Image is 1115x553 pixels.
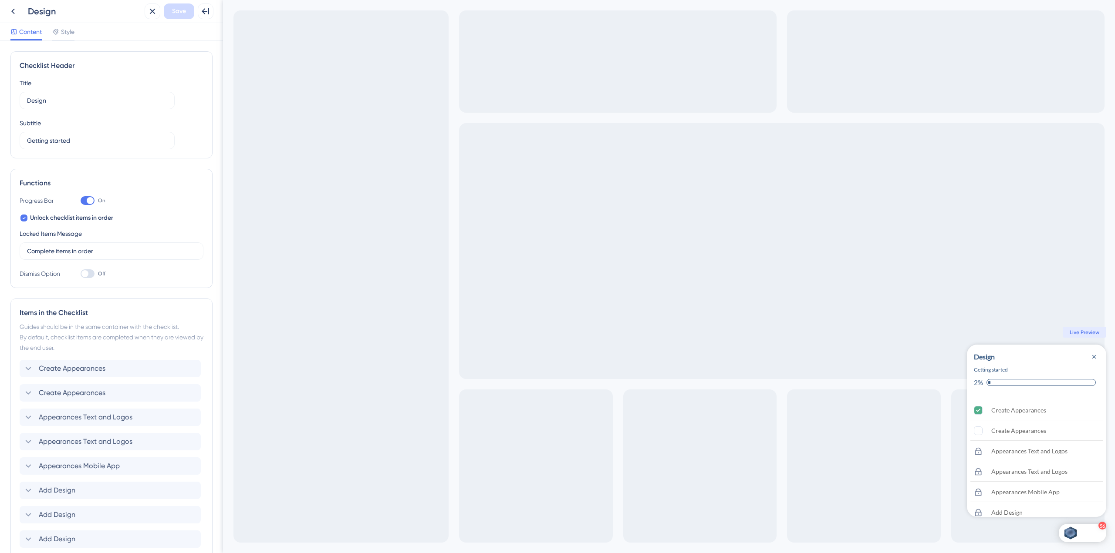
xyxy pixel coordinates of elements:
[28,5,141,17] div: Design
[39,436,132,447] span: Appearances Text and Logos
[39,485,75,496] span: Add Design
[30,213,113,223] span: Unlock checklist items in order
[744,345,883,517] div: Checklist Container
[747,442,880,461] div: Appearances Text and Logos is locked. Complete items in order
[858,527,876,539] div: Start
[747,401,880,420] div: Create Appearances is complete.
[751,352,772,362] div: Design
[20,268,63,279] div: Dismiss Option
[39,534,75,544] span: Add Design
[20,195,63,206] div: Progress Bar
[751,379,876,386] div: Checklist progress: 2%
[841,526,854,540] img: launcher-image-alternative-text
[27,96,167,105] input: Header 1
[39,412,132,422] span: Appearances Text and Logos
[20,178,203,188] div: Functions
[20,228,82,239] div: Locked Items Message
[61,27,74,37] span: Style
[172,6,186,17] span: Save
[98,270,105,277] span: Off
[751,365,785,374] div: Getting started
[20,118,41,128] div: Subtitle
[847,329,876,336] span: Live Preview
[768,446,845,456] div: Appearances Text and Logos
[866,352,876,362] div: Close Checklist
[39,388,105,398] span: Create Appearances
[39,509,75,520] span: Add Design
[768,507,800,518] div: Add Design
[20,322,203,353] div: Guides should be in the same container with the checklist. By default, checklist items are comple...
[751,379,760,386] div: 2%
[27,246,196,256] input: Type the value
[27,136,167,145] input: Header 2
[768,466,845,477] div: Appearances Text and Logos
[747,421,880,441] div: Create Appearances is incomplete.
[20,60,203,71] div: Checklist Header
[19,27,42,37] span: Content
[747,503,880,523] div: Add Design is locked. Complete items in order
[164,3,194,19] button: Save
[768,405,823,416] div: Create Appearances
[39,363,105,374] span: Create Appearances
[836,524,883,542] div: Open Start checklist, remaining modules: 56
[768,426,823,436] div: Create Appearances
[39,461,120,471] span: Appearances Mobile App
[768,487,837,497] div: Appearances Mobile App
[747,462,880,482] div: Appearances Text and Logos is locked. Complete items in order
[20,308,203,318] div: Items in the Checklist
[20,78,31,88] div: Title
[744,397,883,518] div: Checklist items
[98,197,105,204] span: On
[875,522,883,530] div: 56
[747,483,880,502] div: Appearances Mobile App is locked. Complete items in order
